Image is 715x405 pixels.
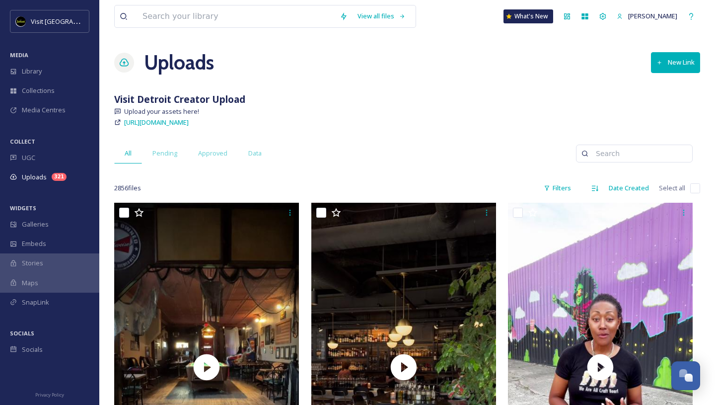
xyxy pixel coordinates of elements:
span: UGC [22,153,35,162]
span: Visit [GEOGRAPHIC_DATA] [31,16,108,26]
span: All [125,149,132,158]
span: Maps [22,278,38,288]
button: New Link [651,52,700,73]
span: Pending [152,149,177,158]
span: Approved [198,149,227,158]
span: Uploads [22,172,47,182]
span: Library [22,67,42,76]
button: Open Chat [671,361,700,390]
span: 2856 file s [114,183,141,193]
span: Collections [22,86,55,95]
span: [URL][DOMAIN_NAME] [124,118,189,127]
strong: Visit Detroit Creator Upload [114,92,245,106]
a: [URL][DOMAIN_NAME] [124,116,189,128]
div: Date Created [604,178,654,198]
span: Galleries [22,220,49,229]
input: Search [591,144,687,163]
div: 321 [52,173,67,181]
span: Privacy Policy [35,392,64,398]
span: WIDGETS [10,204,36,212]
span: [PERSON_NAME] [628,11,677,20]
input: Search your library [138,5,335,27]
span: Media Centres [22,105,66,115]
span: Socials [22,345,43,354]
span: Select all [659,183,685,193]
span: Upload your assets here! [124,107,199,116]
img: VISIT%20DETROIT%20LOGO%20-%20BLACK%20BACKGROUND.png [16,16,26,26]
a: What's New [503,9,553,23]
div: Filters [539,178,576,198]
span: SnapLink [22,298,49,307]
a: Uploads [144,48,214,78]
span: Data [248,149,262,158]
a: View all files [353,6,411,26]
span: MEDIA [10,51,28,59]
span: COLLECT [10,138,35,145]
span: Stories [22,258,43,268]
span: Embeds [22,239,46,248]
a: Privacy Policy [35,388,64,400]
a: [PERSON_NAME] [612,6,682,26]
span: SOCIALS [10,329,34,337]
